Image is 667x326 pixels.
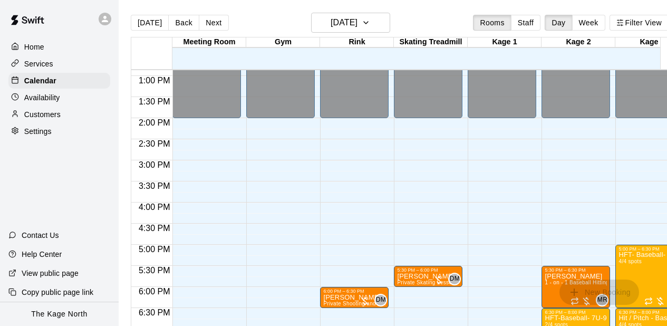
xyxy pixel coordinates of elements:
[8,73,110,89] a: Calendar
[450,274,460,284] span: DM
[618,246,662,252] div: 5:00 PM – 6:30 PM
[24,109,61,120] p: Customers
[136,160,173,169] span: 3:00 PM
[545,267,588,273] div: 5:30 PM – 6:30 PM
[320,37,394,47] div: Rink
[136,97,173,106] span: 1:30 PM
[323,289,366,294] div: 6:00 PM – 6:30 PM
[511,15,541,31] button: Staff
[136,266,173,275] span: 5:30 PM
[618,310,662,315] div: 6:30 PM – 8:00 PM
[8,39,110,55] a: Home
[24,92,60,103] p: Availability
[452,273,461,285] span: Devon Macausland
[394,266,462,287] div: 5:30 PM – 6:00 PM: Private Skating Lesson - 30 Mins - Skating Treadmill
[22,230,59,241] p: Contact Us
[542,37,615,47] div: Kage 2
[468,37,542,47] div: Kage 1
[376,295,386,305] span: DM
[24,42,44,52] p: Home
[22,268,79,279] p: View public page
[24,126,52,137] p: Settings
[22,287,93,298] p: Copy public page link
[311,13,390,33] button: [DATE]
[542,266,610,308] div: 5:30 PM – 6:30 PM: 1 - on - 1 Baseball Hitting and Pitching Clinic
[136,118,173,127] span: 2:00 PM
[136,203,173,212] span: 4:00 PM
[8,123,110,139] a: Settings
[136,287,173,296] span: 6:00 PM
[199,15,228,31] button: Next
[331,15,357,30] h6: [DATE]
[24,75,56,86] p: Calendar
[374,294,387,306] div: Devon Macausland
[172,37,246,47] div: Meeting Room
[8,90,110,106] a: Availability
[31,309,88,320] p: The Kage North
[323,301,486,306] span: Private Shooting and Stick Handling lesson with a coach 30 Mins
[246,37,320,47] div: Gym
[131,15,169,31] button: [DATE]
[473,15,511,31] button: Rooms
[644,297,653,305] span: Recurring event
[136,224,173,233] span: 4:30 PM
[8,56,110,72] a: Services
[22,249,62,260] p: Help Center
[136,181,173,190] span: 3:30 PM
[397,267,440,273] div: 5:30 PM – 6:00 PM
[545,280,657,285] span: 1 - on - 1 Baseball Hitting and Pitching Clinic
[136,76,173,85] span: 1:00 PM
[545,15,572,31] button: Day
[24,59,53,69] p: Services
[397,280,528,285] span: Private Skating Lesson - 30 Mins - Skating Treadmill
[618,258,642,264] span: 4/4 spots filled
[320,287,389,308] div: 6:00 PM – 6:30 PM: Jordyn Schmidt
[572,15,605,31] button: Week
[8,107,110,122] a: Customers
[448,273,461,285] div: Devon Macausland
[136,308,173,317] span: 6:30 PM
[136,139,173,148] span: 2:30 PM
[379,294,387,306] span: Devon Macausland
[559,287,639,296] span: You don't have the permission to add bookings
[168,15,199,31] button: Back
[545,310,588,315] div: 6:30 PM – 8:00 PM
[394,37,468,47] div: Skating Treadmill
[136,245,173,254] span: 5:00 PM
